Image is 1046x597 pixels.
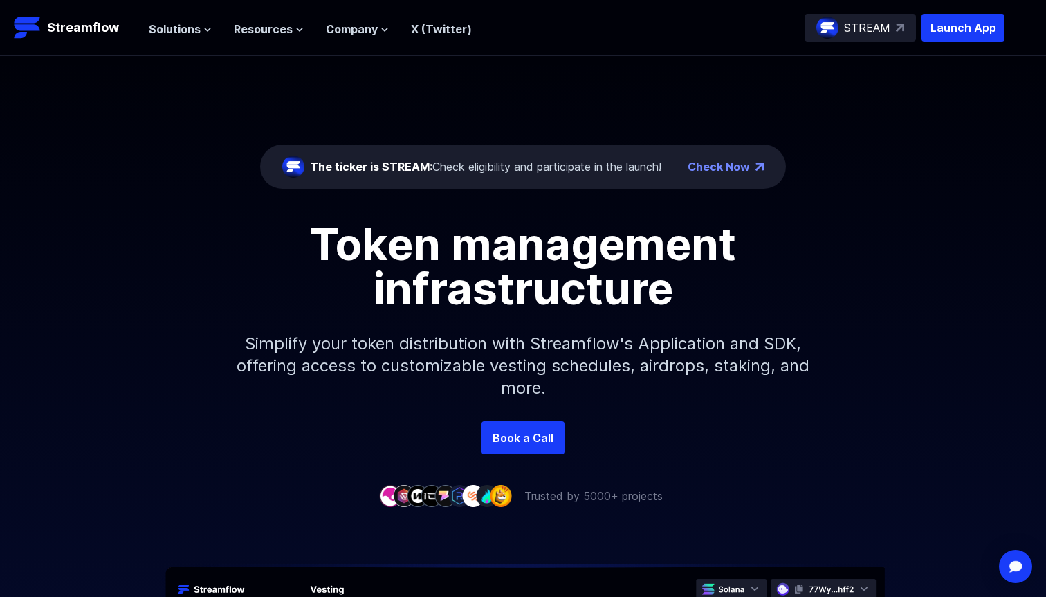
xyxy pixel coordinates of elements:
img: company-8 [476,485,498,506]
img: company-3 [407,485,429,506]
button: Company [326,21,389,37]
p: Trusted by 5000+ projects [524,488,663,504]
a: Book a Call [481,421,565,454]
button: Solutions [149,21,212,37]
span: Company [326,21,378,37]
img: company-9 [490,485,512,506]
img: company-6 [448,485,470,506]
a: Check Now [688,158,750,175]
span: Resources [234,21,293,37]
p: Simplify your token distribution with Streamflow's Application and SDK, offering access to custom... [226,311,820,421]
img: company-2 [393,485,415,506]
img: streamflow-logo-circle.png [816,17,838,39]
a: X (Twitter) [411,22,472,36]
img: company-4 [421,485,443,506]
p: STREAM [844,19,890,36]
span: Solutions [149,21,201,37]
p: Streamflow [47,18,119,37]
img: company-7 [462,485,484,506]
img: company-5 [434,485,457,506]
img: Streamflow Logo [14,14,42,42]
img: top-right-arrow.png [755,163,764,171]
div: Check eligibility and participate in the launch! [310,158,661,175]
h1: Token management infrastructure [212,222,834,311]
button: Resources [234,21,304,37]
div: Open Intercom Messenger [999,550,1032,583]
span: The ticker is STREAM: [310,160,432,174]
a: STREAM [805,14,916,42]
a: Streamflow [14,14,135,42]
img: streamflow-logo-circle.png [282,156,304,178]
img: company-1 [379,485,401,506]
img: top-right-arrow.svg [896,24,904,32]
button: Launch App [921,14,1004,42]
